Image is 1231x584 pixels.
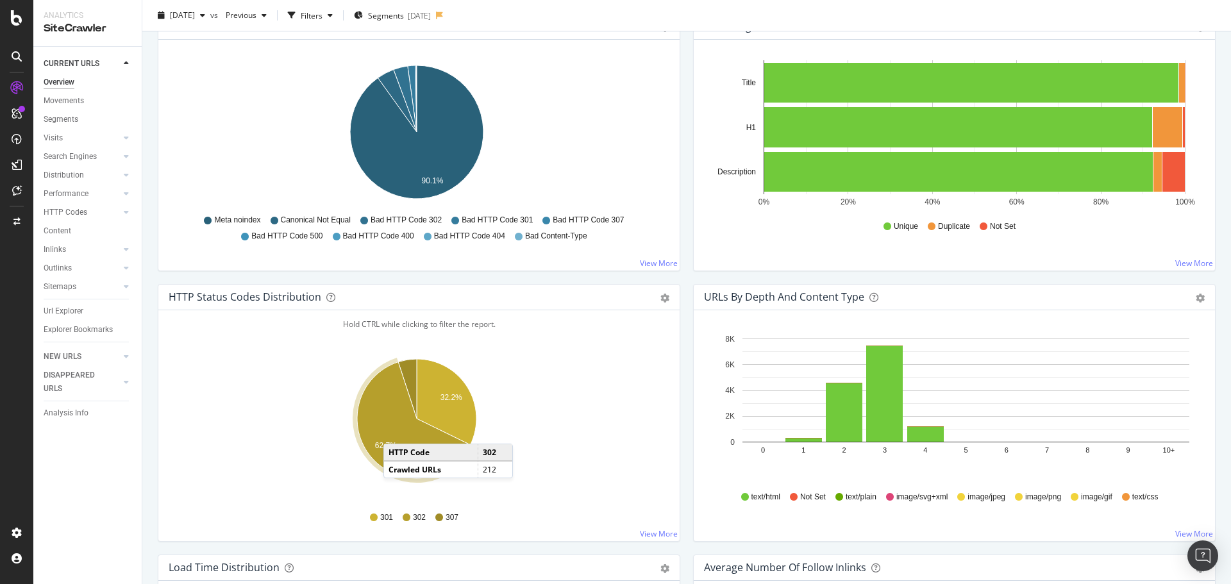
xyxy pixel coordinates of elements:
[525,231,587,242] span: Bad Content-Type
[44,57,99,71] div: CURRENT URLS
[751,492,780,503] span: text/html
[368,10,404,21] span: Segments
[1132,492,1159,503] span: text/css
[44,187,88,201] div: Performance
[446,512,458,523] span: 307
[44,169,120,182] a: Distribution
[704,561,866,574] div: Average Number of Follow Inlinks
[371,215,442,226] span: Bad HTTP Code 302
[169,351,665,500] svg: A chart.
[44,262,72,275] div: Outlinks
[44,224,71,238] div: Content
[170,10,195,21] span: 2025 Aug. 21st
[44,280,76,294] div: Sitemaps
[704,290,864,303] div: URLs by Depth and Content Type
[375,441,397,450] text: 62.7%
[384,444,478,461] td: HTTP Code
[169,290,321,303] div: HTTP Status Codes Distribution
[1175,528,1213,539] a: View More
[1085,446,1089,454] text: 8
[925,197,940,206] text: 40%
[283,5,338,26] button: Filters
[842,446,846,454] text: 2
[380,512,393,523] span: 301
[717,167,756,176] text: Description
[44,113,78,126] div: Segments
[44,280,120,294] a: Sitemaps
[1005,446,1009,454] text: 6
[44,323,113,337] div: Explorer Bookmarks
[660,294,669,303] div: gear
[221,5,272,26] button: Previous
[1196,294,1205,303] div: gear
[44,350,81,363] div: NEW URLS
[44,76,74,89] div: Overview
[1187,540,1218,571] div: Open Intercom Messenger
[44,150,120,163] a: Search Engines
[846,492,876,503] span: text/plain
[434,231,505,242] span: Bad HTTP Code 404
[44,206,120,219] a: HTTP Codes
[1009,197,1025,206] text: 60%
[896,492,948,503] span: image/svg+xml
[44,305,83,318] div: Url Explorer
[1025,492,1061,503] span: image/png
[938,221,970,232] span: Duplicate
[640,258,678,269] a: View More
[660,564,669,573] div: gear
[746,123,757,132] text: H1
[990,221,1016,232] span: Not Set
[44,243,120,256] a: Inlinks
[44,406,133,420] a: Analysis Info
[421,176,443,185] text: 90.1%
[44,369,120,396] a: DISAPPEARED URLS
[704,60,1200,209] svg: A chart.
[221,10,256,21] span: Previous
[214,215,260,226] span: Meta noindex
[169,60,665,209] svg: A chart.
[210,10,221,21] span: vs
[153,5,210,26] button: [DATE]
[44,21,131,36] div: SiteCrawler
[169,561,280,574] div: Load Time Distribution
[725,360,735,369] text: 6K
[413,512,426,523] span: 302
[301,10,322,21] div: Filters
[801,446,805,454] text: 1
[640,528,678,539] a: View More
[553,215,624,226] span: Bad HTTP Code 307
[761,446,765,454] text: 0
[1081,492,1112,503] span: image/gif
[343,231,414,242] span: Bad HTTP Code 400
[1175,197,1195,206] text: 100%
[44,369,108,396] div: DISAPPEARED URLS
[758,197,770,206] text: 0%
[44,113,133,126] a: Segments
[44,406,88,420] div: Analysis Info
[408,10,431,21] div: [DATE]
[725,335,735,344] text: 8K
[1045,446,1049,454] text: 7
[841,197,856,206] text: 20%
[44,243,66,256] div: Inlinks
[251,231,322,242] span: Bad HTTP Code 500
[725,412,735,421] text: 2K
[44,94,133,108] a: Movements
[742,78,757,87] text: Title
[1093,197,1109,206] text: 80%
[44,76,133,89] a: Overview
[1163,446,1175,454] text: 10+
[44,323,133,337] a: Explorer Bookmarks
[384,461,478,478] td: Crawled URLs
[1126,446,1130,454] text: 9
[704,331,1200,480] svg: A chart.
[44,57,120,71] a: CURRENT URLS
[44,169,84,182] div: Distribution
[44,350,120,363] a: NEW URLS
[349,5,436,26] button: Segments[DATE]
[44,94,84,108] div: Movements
